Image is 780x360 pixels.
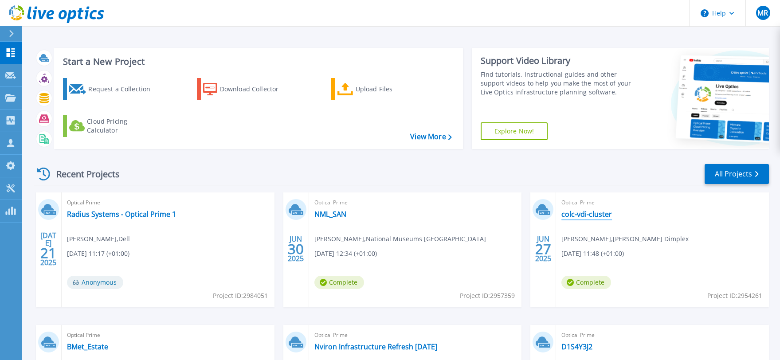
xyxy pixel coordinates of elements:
[314,276,364,289] span: Complete
[314,234,486,244] span: [PERSON_NAME] , National Museums [GEOGRAPHIC_DATA]
[331,78,430,100] a: Upload Files
[67,198,269,207] span: Optical Prime
[67,249,129,258] span: [DATE] 11:17 (+01:00)
[410,133,451,141] a: View More
[88,80,159,98] div: Request a Collection
[63,115,162,137] a: Cloud Pricing Calculator
[481,70,631,97] div: Find tutorials, instructional guides and other support videos to help you make the most of your L...
[220,80,291,98] div: Download Collector
[561,342,592,351] a: D1S4Y3J2
[213,291,268,301] span: Project ID: 2984051
[481,55,631,67] div: Support Video Library
[314,249,377,258] span: [DATE] 12:34 (+01:00)
[67,276,123,289] span: Anonymous
[535,245,551,253] span: 27
[87,117,158,135] div: Cloud Pricing Calculator
[314,198,517,207] span: Optical Prime
[757,9,768,16] span: MR
[40,249,56,257] span: 21
[67,330,269,340] span: Optical Prime
[34,163,132,185] div: Recent Projects
[707,291,762,301] span: Project ID: 2954261
[481,122,548,140] a: Explore Now!
[561,276,611,289] span: Complete
[460,291,515,301] span: Project ID: 2957359
[356,80,427,98] div: Upload Files
[561,198,764,207] span: Optical Prime
[561,330,764,340] span: Optical Prime
[67,234,130,244] span: [PERSON_NAME] , Dell
[561,249,624,258] span: [DATE] 11:48 (+01:00)
[314,330,517,340] span: Optical Prime
[287,233,304,265] div: JUN 2025
[314,342,437,351] a: Nviron Infrastructure Refresh [DATE]
[314,210,346,219] a: NML_SAN
[67,342,108,351] a: BMet_Estate
[40,233,57,265] div: [DATE] 2025
[63,78,162,100] a: Request a Collection
[197,78,296,100] a: Download Collector
[535,233,552,265] div: JUN 2025
[63,57,451,67] h3: Start a New Project
[288,245,304,253] span: 30
[561,234,689,244] span: [PERSON_NAME] , [PERSON_NAME] Dimplex
[67,210,176,219] a: Radius Systems - Optical Prime 1
[561,210,612,219] a: colc-vdi-cluster
[705,164,769,184] a: All Projects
